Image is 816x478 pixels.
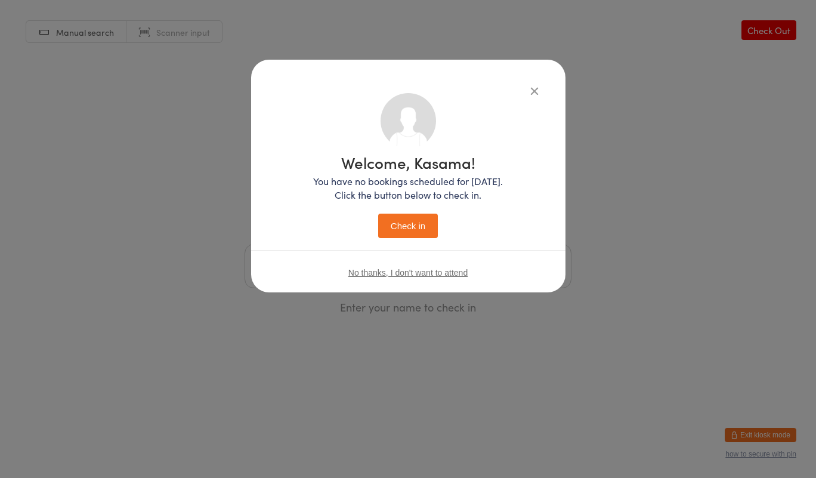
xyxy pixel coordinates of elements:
p: You have no bookings scheduled for [DATE]. Click the button below to check in. [313,174,503,202]
button: Check in [378,214,438,238]
button: No thanks, I don't want to attend [348,268,468,277]
h1: Welcome, Kasama! [313,155,503,170]
img: no_photo.png [381,93,436,149]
